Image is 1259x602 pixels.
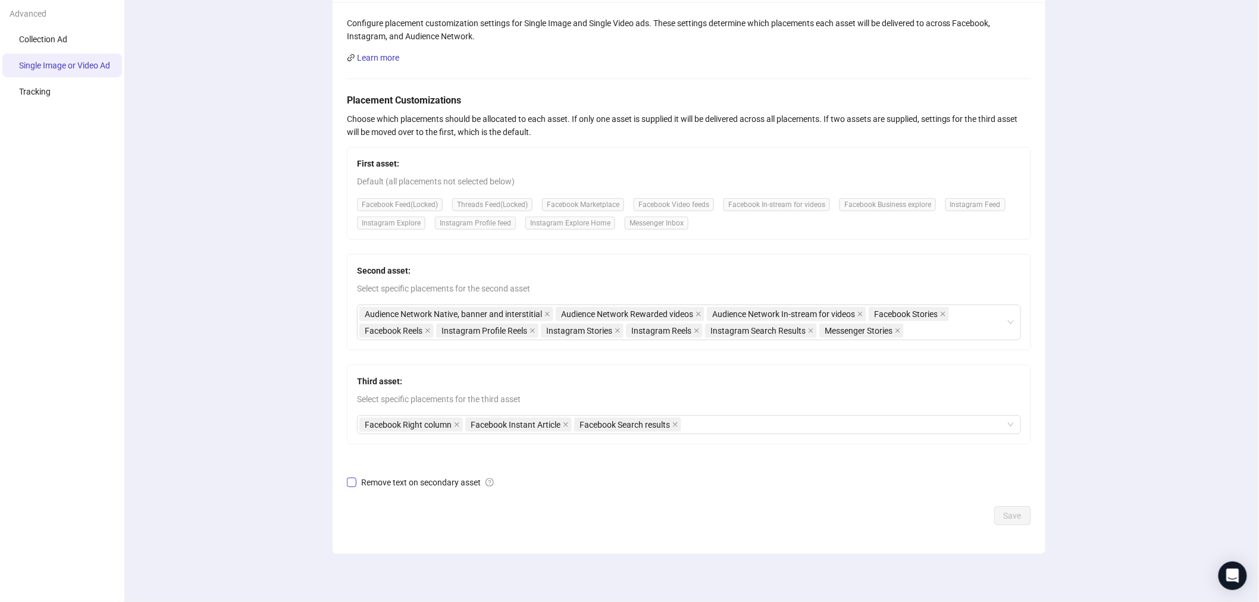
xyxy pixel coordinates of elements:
span: Facebook Reels [359,324,434,338]
span: close [895,328,901,334]
span: Messenger Inbox [625,217,688,230]
span: close [454,422,460,428]
span: close [563,422,569,428]
span: Instagram Stories [546,324,612,337]
span: Facebook Instant Article [471,418,560,431]
span: close [694,328,700,334]
strong: Second asset: [357,266,411,275]
span: Instagram Feed [945,198,1006,211]
span: Facebook Marketplace [542,198,624,211]
div: Open Intercom Messenger [1219,562,1247,590]
span: Audience Network In-stream for videos [712,308,855,321]
span: Instagram Profile Reels [441,324,527,337]
a: Learn more [357,53,399,62]
h5: Placement Customizations [347,93,1031,108]
span: Instagram Explore Home [525,217,615,230]
span: Facebook Feed (Locked) [357,198,443,211]
span: Facebook Stories [869,307,949,321]
span: Instagram Search Results [710,324,806,337]
span: Audience Network Rewarded videos [556,307,704,321]
span: close [425,328,431,334]
span: Facebook Video feeds [634,198,714,211]
span: Audience Network Rewarded videos [561,308,693,321]
span: Facebook Instant Article [465,418,572,432]
span: close [857,311,863,317]
span: close [544,311,550,317]
span: Instagram Reels [626,324,703,338]
span: Facebook Search results [580,418,670,431]
span: Select specific placements for the third asset [357,393,1021,406]
span: Facebook Right column [359,418,463,432]
span: Instagram Profile Reels [436,324,538,338]
span: Instagram Search Results [705,324,817,338]
div: Choose which placements should be allocated to each asset. If only one asset is supplied it will ... [347,112,1031,139]
span: Messenger Stories [825,324,892,337]
span: Instagram Profile feed [435,217,516,230]
span: link [347,54,355,62]
span: Instagram Explore [357,217,425,230]
span: close [808,328,814,334]
span: Remove text on secondary asset [356,476,499,489]
span: Default (all placements not selected below) [357,175,1021,188]
span: close [940,311,946,317]
span: Facebook Right column [365,418,452,431]
span: close [615,328,621,334]
strong: Third asset: [357,377,402,386]
span: Collection Ad [19,35,67,44]
span: close [696,311,701,317]
span: close [530,328,535,334]
div: Configure placement customization settings for Single Image and Single Video ads. These settings ... [347,17,1031,43]
span: Audience Network Native, banner and interstitial [359,307,553,321]
span: Select specific placements for the second asset [357,282,1021,295]
strong: First asset: [357,159,399,168]
button: Save [994,506,1031,525]
span: Threads Feed (Locked) [452,198,533,211]
span: Facebook Search results [574,418,681,432]
span: Audience Network In-stream for videos [707,307,866,321]
span: Tracking [19,87,51,96]
span: Single Image or Video Ad [19,61,110,70]
span: Facebook Business explore [840,198,936,211]
span: Instagram Stories [541,324,624,338]
span: Facebook Reels [365,324,422,337]
span: Audience Network Native, banner and interstitial [365,308,542,321]
span: Instagram Reels [631,324,691,337]
span: Messenger Stories [819,324,904,338]
span: close [672,422,678,428]
span: question-circle [486,478,494,487]
span: Facebook In-stream for videos [724,198,830,211]
span: Facebook Stories [874,308,938,321]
